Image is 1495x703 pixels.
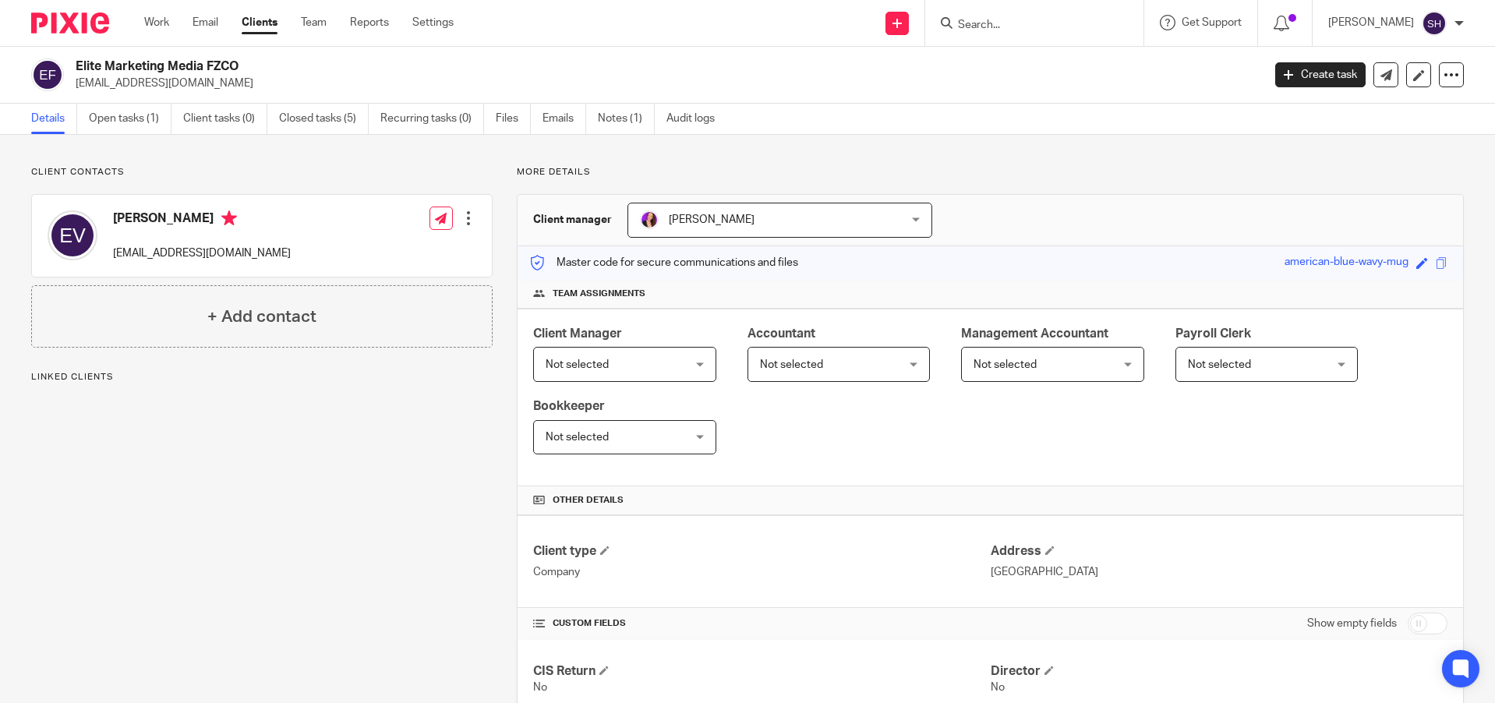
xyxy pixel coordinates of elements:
span: Other details [553,494,624,507]
h2: Elite Marketing Media FZCO [76,58,1016,75]
a: Details [31,104,77,134]
span: Not selected [1188,359,1251,370]
span: Not selected [546,359,609,370]
span: Get Support [1182,17,1242,28]
p: [PERSON_NAME] [1328,15,1414,30]
h4: Client type [533,543,990,560]
span: [PERSON_NAME] [669,214,755,225]
a: Audit logs [666,104,726,134]
a: Open tasks (1) [89,104,171,134]
a: Client tasks (0) [183,104,267,134]
p: Client contacts [31,166,493,178]
img: E9D3003A-F5F1-4EB0-A65C-A143BAF1ACE2.jpeg [640,210,659,229]
span: Management Accountant [961,327,1108,340]
a: Closed tasks (5) [279,104,369,134]
a: Files [496,104,531,134]
span: No [991,682,1005,693]
h4: Director [991,663,1447,680]
i: Primary [221,210,237,226]
a: Reports [350,15,389,30]
a: Notes (1) [598,104,655,134]
span: Accountant [747,327,815,340]
h4: CIS Return [533,663,990,680]
span: Payroll Clerk [1175,327,1251,340]
span: Not selected [974,359,1037,370]
h3: Client manager [533,212,612,228]
span: Not selected [546,432,609,443]
span: Not selected [760,359,823,370]
a: Team [301,15,327,30]
h4: [PERSON_NAME] [113,210,291,230]
h4: + Add contact [207,305,316,329]
p: [EMAIL_ADDRESS][DOMAIN_NAME] [113,246,291,261]
span: Team assignments [553,288,645,300]
input: Search [956,19,1097,33]
img: svg%3E [31,58,64,91]
span: Bookkeeper [533,400,605,412]
p: Linked clients [31,371,493,383]
p: More details [517,166,1464,178]
span: Client Manager [533,327,622,340]
img: Pixie [31,12,109,34]
p: [EMAIL_ADDRESS][DOMAIN_NAME] [76,76,1252,91]
img: svg%3E [48,210,97,260]
a: Work [144,15,169,30]
p: Master code for secure communications and files [529,255,798,270]
span: No [533,682,547,693]
div: american-blue-wavy-mug [1285,254,1408,272]
img: svg%3E [1422,11,1447,36]
a: Create task [1275,62,1366,87]
a: Email [193,15,218,30]
a: Settings [412,15,454,30]
p: [GEOGRAPHIC_DATA] [991,564,1447,580]
a: Clients [242,15,277,30]
p: Company [533,564,990,580]
h4: Address [991,543,1447,560]
a: Recurring tasks (0) [380,104,484,134]
h4: CUSTOM FIELDS [533,617,990,630]
label: Show empty fields [1307,616,1397,631]
a: Emails [543,104,586,134]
